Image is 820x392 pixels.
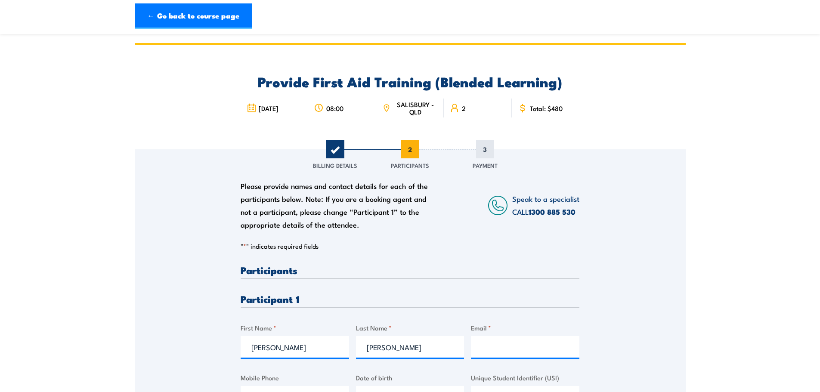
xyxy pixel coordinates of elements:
h3: Participant 1 [241,294,579,304]
span: 08:00 [326,105,343,112]
span: Participants [391,161,429,170]
span: Payment [473,161,498,170]
label: Email [471,323,579,333]
label: Unique Student Identifier (USI) [471,373,579,383]
span: Total: $480 [530,105,563,112]
label: Date of birth [356,373,464,383]
span: 2 [401,140,419,158]
a: ← Go back to course page [135,3,252,29]
div: Please provide names and contact details for each of the participants below. Note: If you are a b... [241,179,436,231]
a: 1300 885 530 [529,206,576,217]
label: Mobile Phone [241,373,349,383]
span: 3 [476,140,494,158]
label: First Name [241,323,349,333]
span: Speak to a specialist CALL [512,193,579,217]
span: 1 [326,140,344,158]
span: 2 [462,105,466,112]
span: SALISBURY - QLD [393,101,438,115]
p: " " indicates required fields [241,242,579,250]
span: [DATE] [259,105,278,112]
h3: Participants [241,265,579,275]
span: Billing Details [313,161,357,170]
h2: Provide First Aid Training (Blended Learning) [241,75,579,87]
label: Last Name [356,323,464,333]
